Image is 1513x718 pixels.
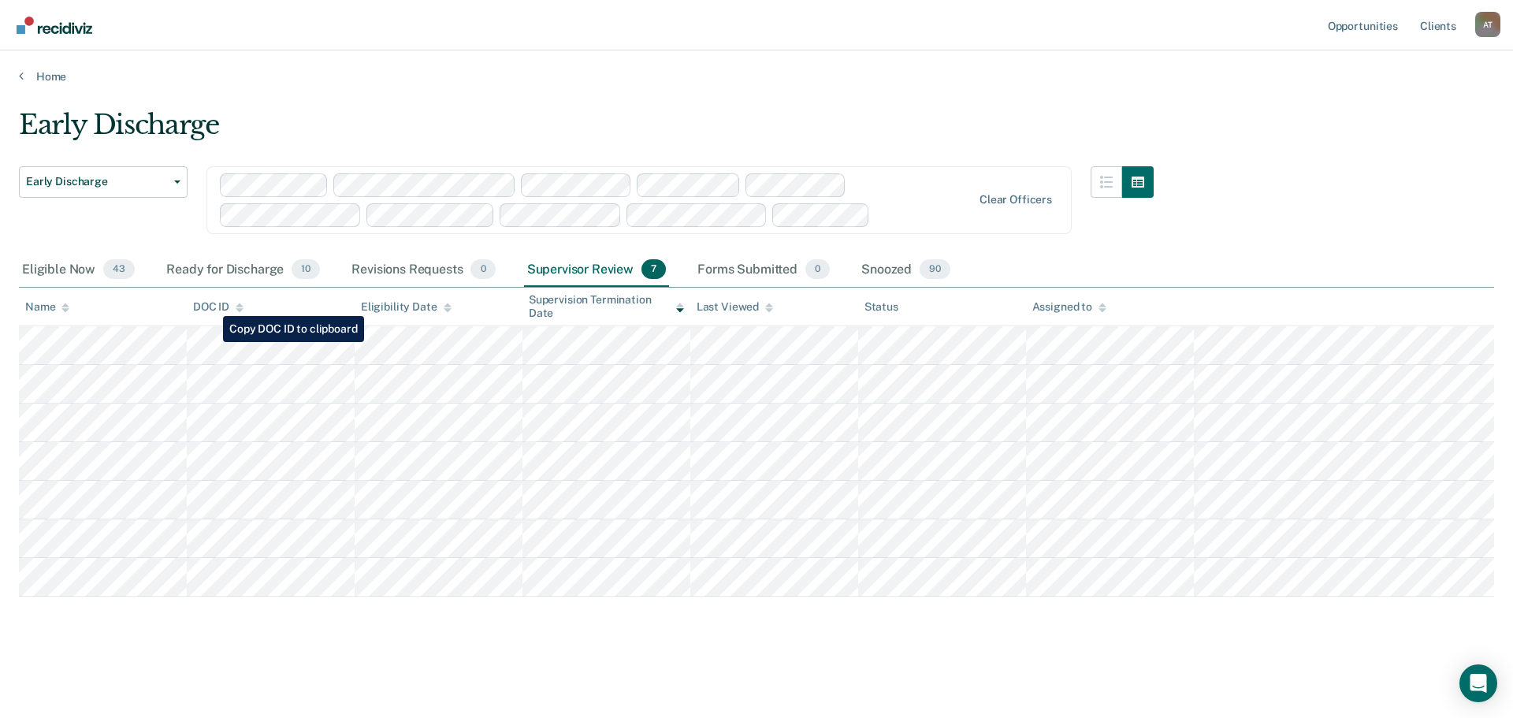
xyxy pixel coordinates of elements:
span: 0 [805,259,830,280]
span: 43 [103,259,135,280]
div: Supervisor Review7 [524,253,670,288]
div: Snoozed90 [858,253,954,288]
div: Eligible Now43 [19,253,138,288]
div: Forms Submitted0 [694,253,833,288]
span: 10 [292,259,320,280]
div: Supervision Termination Date [529,293,684,320]
div: Revisions Requests0 [348,253,498,288]
span: Early Discharge [26,175,168,188]
div: Assigned to [1032,300,1106,314]
button: Profile dropdown button [1475,12,1500,37]
span: 7 [641,259,666,280]
div: Open Intercom Messenger [1459,664,1497,702]
div: Clear officers [980,193,1052,206]
div: Name [25,300,69,314]
span: 0 [470,259,495,280]
span: 90 [920,259,950,280]
img: Recidiviz [17,17,92,34]
div: Eligibility Date [361,300,452,314]
a: Home [19,69,1494,84]
button: Early Discharge [19,166,188,198]
div: Status [864,300,898,314]
div: Ready for Discharge10 [163,253,323,288]
div: A T [1475,12,1500,37]
div: Last Viewed [697,300,773,314]
div: DOC ID [193,300,243,314]
div: Early Discharge [19,109,1154,154]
